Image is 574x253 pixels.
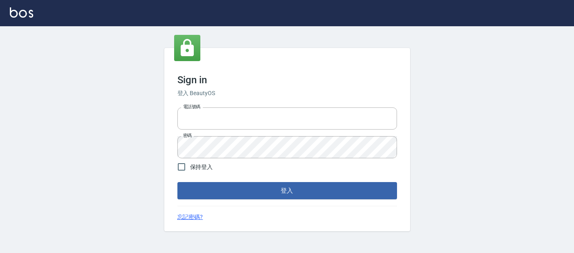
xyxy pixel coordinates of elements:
[177,213,203,221] a: 忘記密碼?
[190,163,213,171] span: 保持登入
[177,182,397,199] button: 登入
[183,132,192,139] label: 密碼
[177,74,397,86] h3: Sign in
[10,7,33,18] img: Logo
[177,89,397,98] h6: 登入 BeautyOS
[183,104,200,110] label: 電話號碼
